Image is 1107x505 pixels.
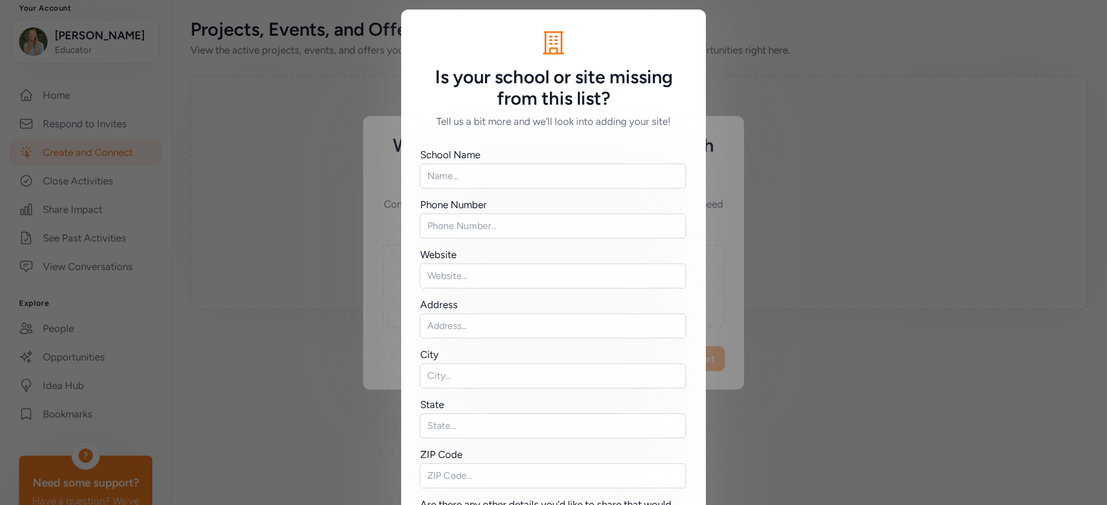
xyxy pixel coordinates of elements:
input: Phone Number... [420,214,686,239]
div: ZIP Code [420,447,462,462]
div: City [420,347,439,362]
div: State [420,397,444,412]
div: Address [420,297,458,312]
input: Name... [420,164,686,189]
input: Address... [420,313,686,338]
input: City... [420,363,686,388]
input: Website... [420,264,686,288]
div: Website [420,247,456,262]
div: School Name [420,148,480,162]
input: State... [420,413,686,438]
input: ZIP Code... [420,463,686,488]
h6: Tell us a bit more and we'll look into adding your site! [420,114,687,128]
div: Phone Number [420,197,487,212]
h5: Is your school or site missing from this list? [420,67,687,109]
